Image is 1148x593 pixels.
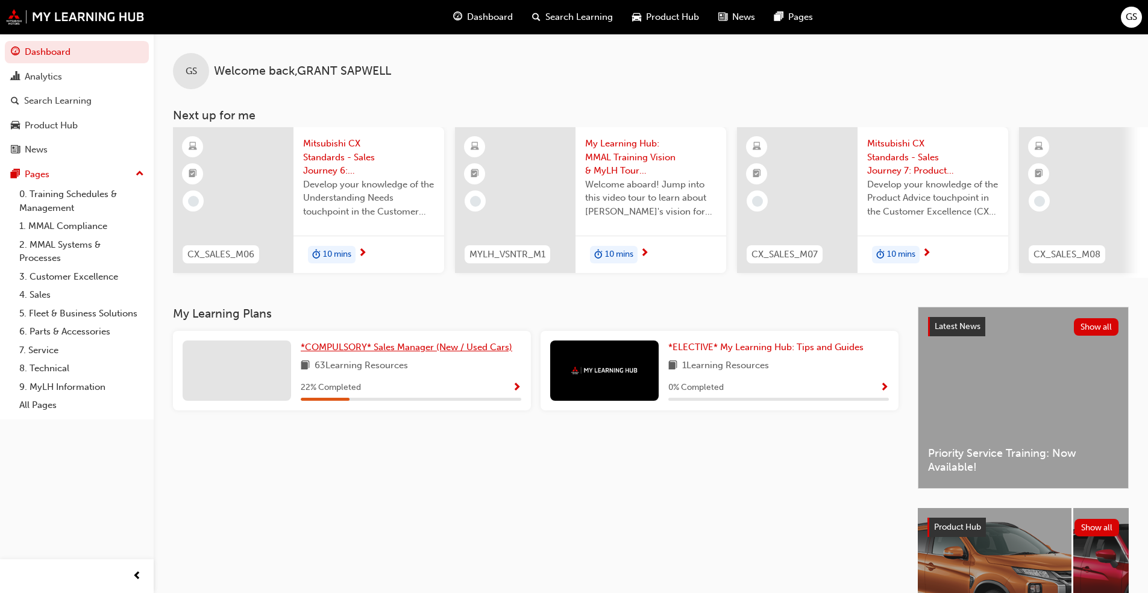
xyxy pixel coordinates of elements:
a: MYLH_VSNTR_M1My Learning Hub: MMAL Training Vision & MyLH Tour (Elective)Welcome aboard! Jump int... [455,127,726,273]
span: book-icon [668,359,677,374]
span: next-icon [358,248,367,259]
span: 1 Learning Resources [682,359,769,374]
div: Analytics [25,70,62,84]
span: MYLH_VSNTR_M1 [469,248,545,262]
span: Product Hub [934,522,981,532]
button: Pages [5,163,149,186]
span: Dashboard [467,10,513,24]
img: mmal [571,366,638,374]
span: Mitsubishi CX Standards - Sales Journey 7: Product Advice [867,137,999,178]
span: news-icon [11,145,20,155]
a: search-iconSearch Learning [522,5,623,30]
span: 0 % Completed [668,381,724,395]
span: car-icon [11,121,20,131]
span: guage-icon [453,10,462,25]
button: Show all [1074,318,1119,336]
span: learningRecordVerb_NONE-icon [1034,196,1045,207]
a: Latest NewsShow all [928,317,1118,336]
span: car-icon [632,10,641,25]
span: learningRecordVerb_NONE-icon [188,196,199,207]
span: Develop your knowledge of the Product Advice touchpoint in the Customer Excellence (CX) Sales jou... [867,178,999,219]
span: News [732,10,755,24]
a: CX_SALES_M06Mitsubishi CX Standards - Sales Journey 6: Understanding NeedsDevelop your knowledge ... [173,127,444,273]
span: news-icon [718,10,727,25]
a: 1. MMAL Compliance [14,217,149,236]
span: prev-icon [133,569,142,584]
span: GS [186,64,197,78]
div: News [25,143,48,157]
span: book-icon [301,359,310,374]
span: My Learning Hub: MMAL Training Vision & MyLH Tour (Elective) [585,137,717,178]
span: 10 mins [323,248,351,262]
span: next-icon [922,248,931,259]
span: 10 mins [887,248,915,262]
span: learningRecordVerb_NONE-icon [752,196,763,207]
a: 9. MyLH Information [14,378,149,397]
span: search-icon [11,96,19,107]
div: Search Learning [24,94,92,108]
span: *COMPULSORY* Sales Manager (New / Used Cars) [301,342,512,353]
span: pages-icon [11,169,20,180]
span: CX_SALES_M08 [1034,248,1100,262]
a: news-iconNews [709,5,765,30]
span: GS [1126,10,1137,24]
span: 22 % Completed [301,381,361,395]
a: CX_SALES_M07Mitsubishi CX Standards - Sales Journey 7: Product AdviceDevelop your knowledge of th... [737,127,1008,273]
span: Develop your knowledge of the Understanding Needs touchpoint in the Customer Excellence (CX) Sale... [303,178,434,219]
span: Show Progress [880,383,889,394]
span: booktick-icon [471,166,479,182]
a: car-iconProduct Hub [623,5,709,30]
span: Product Hub [646,10,699,24]
a: pages-iconPages [765,5,823,30]
span: up-icon [136,166,144,182]
span: learningRecordVerb_NONE-icon [470,196,481,207]
span: Mitsubishi CX Standards - Sales Journey 6: Understanding Needs [303,137,434,178]
span: *ELECTIVE* My Learning Hub: Tips and Guides [668,342,864,353]
h3: Next up for me [154,108,1148,122]
span: Pages [788,10,813,24]
span: 63 Learning Resources [315,359,408,374]
span: 10 mins [605,248,633,262]
span: next-icon [640,248,649,259]
span: Search Learning [545,10,613,24]
a: Search Learning [5,90,149,112]
a: Product Hub [5,115,149,137]
span: duration-icon [312,247,321,263]
span: Latest News [935,321,980,331]
a: *COMPULSORY* Sales Manager (New / Used Cars) [301,340,517,354]
span: duration-icon [876,247,885,263]
span: Welcome aboard! Jump into this video tour to learn about [PERSON_NAME]'s vision for your learning... [585,178,717,219]
span: search-icon [532,10,541,25]
img: mmal [6,9,145,25]
span: booktick-icon [189,166,197,182]
a: 0. Training Schedules & Management [14,185,149,217]
a: 8. Technical [14,359,149,378]
a: All Pages [14,396,149,415]
a: guage-iconDashboard [444,5,522,30]
div: Pages [25,168,49,181]
span: booktick-icon [1035,166,1043,182]
span: learningResourceType_ELEARNING-icon [753,139,761,155]
button: Show all [1074,519,1120,536]
a: Analytics [5,66,149,88]
button: GS [1121,7,1142,28]
span: Priority Service Training: Now Available! [928,447,1118,474]
span: duration-icon [594,247,603,263]
a: 3. Customer Excellence [14,268,149,286]
span: CX_SALES_M07 [751,248,818,262]
a: Product HubShow all [927,518,1119,537]
a: 5. Fleet & Business Solutions [14,304,149,323]
button: DashboardAnalyticsSearch LearningProduct HubNews [5,39,149,163]
div: Product Hub [25,119,78,133]
span: learningResourceType_ELEARNING-icon [189,139,197,155]
h3: My Learning Plans [173,307,899,321]
a: Dashboard [5,41,149,63]
button: Show Progress [512,380,521,395]
a: 7. Service [14,341,149,360]
a: News [5,139,149,161]
a: *ELECTIVE* My Learning Hub: Tips and Guides [668,340,868,354]
span: CX_SALES_M06 [187,248,254,262]
a: 6. Parts & Accessories [14,322,149,341]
